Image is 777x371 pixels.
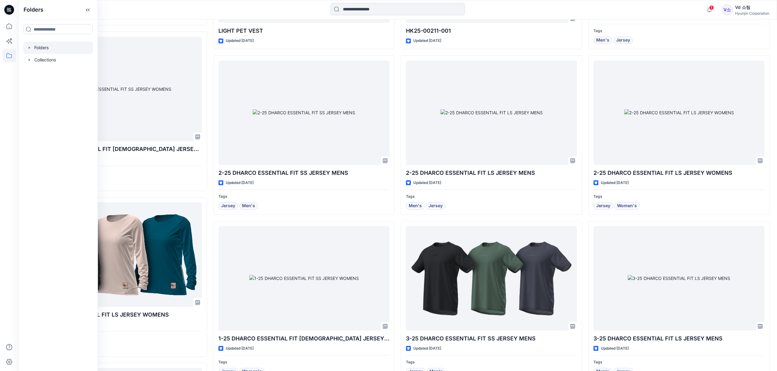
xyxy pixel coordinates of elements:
p: Updated [DATE] [413,345,441,352]
p: Tags [218,359,389,365]
span: Jersey [429,202,443,210]
a: 2-25 DHARCO ESSENTIAL FIT SS JERSEY WOMENS [31,37,202,141]
p: Tags [406,193,577,200]
p: Tags [593,359,764,365]
p: Tags [31,170,202,176]
p: Updated [DATE] [413,180,441,186]
p: 2-25 DHARCO ESSENTIAL FIT [DEMOGRAPHIC_DATA] JERSEY WOMENS [31,145,202,153]
p: HK25-00211-001 [406,27,577,35]
p: 3-25 DHARCO ESSENTIAL FIT SS JERSEY MENS [406,334,577,343]
div: Hyunjin Corporation [735,11,769,16]
span: Men's [409,202,422,210]
p: LIGHT PET VEST [218,27,389,35]
p: 1-25 DHARCO ESSENTIAL FIT [DEMOGRAPHIC_DATA] JERSEY WOMENS [218,334,389,343]
a: 2-25 DHARCO ESSENTIAL FIT LS JERSEY WOMENS [593,61,764,165]
p: 2-25 DHARCO ESSENTIAL FIT LS JERSEY MENS [406,169,577,177]
span: Jersey [616,37,630,44]
div: V소 [722,4,733,15]
p: Updated [DATE] [413,38,441,44]
p: Tags [218,193,389,200]
span: 1 [709,5,714,10]
p: Tags [406,359,577,365]
p: Tags [31,336,202,342]
p: Updated [DATE] [601,180,629,186]
a: 2-25 DHARCO ESSENTIAL FIT SS JERSEY MENS [218,61,389,165]
a: 2-25 DHARCO ESSENTIAL FIT LS JERSEY MENS [406,61,577,165]
p: 2-25 DHARCO ESSENTIAL FIT SS JERSEY MENS [218,169,389,177]
span: Jersey [596,202,610,210]
p: 2-25 DHARCO ESSENTIAL FIT LS JERSEY WOMENS [593,169,764,177]
a: 3-25 DHARCO ESSENTIAL FIT LS JERSEY MENS [593,226,764,331]
p: Tags [593,193,764,200]
p: Tags [593,28,764,34]
a: 3-25 DHARCO ESSENTIAL FIT SS JERSEY MENS [406,226,577,331]
span: Women's [617,202,637,210]
a: 1-25 DHARCO ESSENTIAL FIT SS JERSEY WOMENS [218,226,389,331]
p: 3-25 DHARCO ESSENTIAL FIT LS JERSEY MENS [593,334,764,343]
p: Updated [DATE] [226,345,254,352]
span: Men's [242,202,255,210]
a: 1-25 DHARCO ESSENTIAL FIT LS JERSEY WOMENS [31,202,202,307]
p: Updated [DATE] [226,180,254,186]
p: 1-25 DHARCO ESSENTIAL FIT LS JERSEY WOMENS [31,310,202,319]
span: Men's [596,37,609,44]
span: Jersey [221,202,235,210]
div: Vd 소팀 [735,4,769,11]
p: Updated [DATE] [601,345,629,352]
p: Updated [DATE] [226,38,254,44]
